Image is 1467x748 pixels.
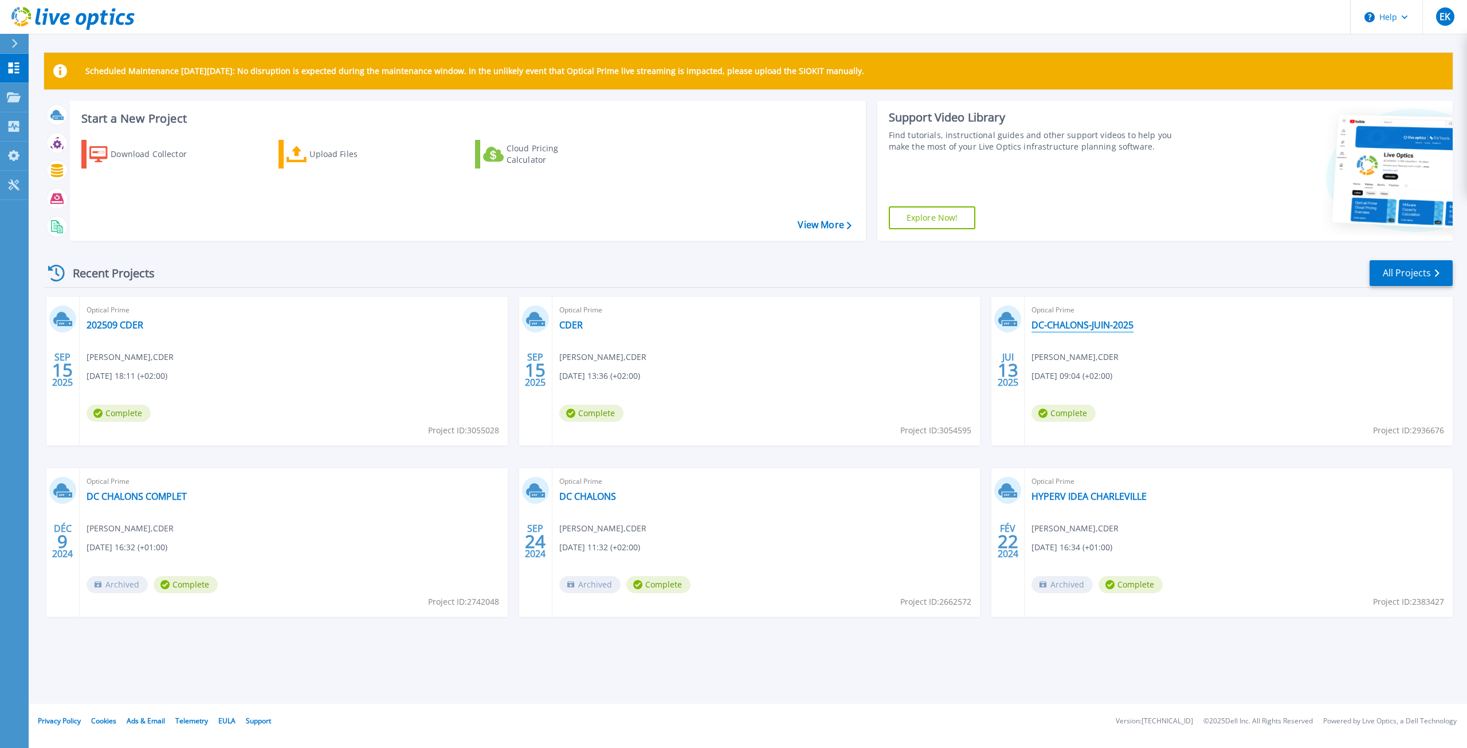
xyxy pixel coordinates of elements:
[559,522,646,535] span: [PERSON_NAME] , CDER
[1031,541,1112,554] span: [DATE] 16:34 (+01:00)
[87,319,143,331] a: 202509 CDER
[1031,491,1147,502] a: HYPERV IDEA CHARLEVILLE
[559,541,640,554] span: [DATE] 11:32 (+02:00)
[1439,12,1450,21] span: EK
[246,716,271,726] a: Support
[38,716,81,726] a: Privacy Policy
[1373,424,1444,437] span: Project ID: 2936676
[87,405,151,422] span: Complete
[175,716,208,726] a: Telemetry
[1373,596,1444,608] span: Project ID: 2383427
[1031,475,1446,488] span: Optical Prime
[475,140,603,169] a: Cloud Pricing Calculator
[889,130,1186,152] div: Find tutorials, instructional guides and other support videos to help you make the most of your L...
[52,365,73,375] span: 15
[559,475,974,488] span: Optical Prime
[889,206,976,229] a: Explore Now!
[559,304,974,316] span: Optical Prime
[1031,351,1119,363] span: [PERSON_NAME] , CDER
[279,140,406,169] a: Upload Files
[218,716,236,726] a: EULA
[525,536,546,546] span: 24
[1031,319,1133,331] a: DC-CHALONS-JUIN-2025
[889,110,1186,125] div: Support Video Library
[1031,522,1119,535] span: [PERSON_NAME] , CDER
[626,576,691,593] span: Complete
[428,424,499,437] span: Project ID: 3055028
[997,520,1019,562] div: FÉV 2024
[87,541,167,554] span: [DATE] 16:32 (+01:00)
[111,143,202,166] div: Download Collector
[998,536,1018,546] span: 22
[507,143,598,166] div: Cloud Pricing Calculator
[525,365,546,375] span: 15
[81,112,851,125] h3: Start a New Project
[559,576,621,593] span: Archived
[900,596,971,608] span: Project ID: 2662572
[1116,718,1193,725] li: Version: [TECHNICAL_ID]
[154,576,218,593] span: Complete
[127,716,165,726] a: Ads & Email
[997,349,1019,391] div: JUI 2025
[87,351,174,363] span: [PERSON_NAME] , CDER
[900,424,971,437] span: Project ID: 3054595
[44,259,170,287] div: Recent Projects
[1203,718,1313,725] li: © 2025 Dell Inc. All Rights Reserved
[559,351,646,363] span: [PERSON_NAME] , CDER
[559,370,640,382] span: [DATE] 13:36 (+02:00)
[1031,405,1096,422] span: Complete
[1323,718,1457,725] li: Powered by Live Optics, a Dell Technology
[87,491,187,502] a: DC CHALONS COMPLET
[87,475,501,488] span: Optical Prime
[1031,304,1446,316] span: Optical Prime
[85,66,864,76] p: Scheduled Maintenance [DATE][DATE]: No disruption is expected during the maintenance window. In t...
[428,596,499,608] span: Project ID: 2742048
[81,140,209,169] a: Download Collector
[1370,260,1453,286] a: All Projects
[524,520,546,562] div: SEP 2024
[87,522,174,535] span: [PERSON_NAME] , CDER
[1031,370,1112,382] span: [DATE] 09:04 (+02:00)
[798,220,851,230] a: View More
[524,349,546,391] div: SEP 2025
[309,143,401,166] div: Upload Files
[1099,576,1163,593] span: Complete
[559,491,616,502] a: DC CHALONS
[87,370,167,382] span: [DATE] 18:11 (+02:00)
[1031,576,1093,593] span: Archived
[57,536,68,546] span: 9
[87,576,148,593] span: Archived
[91,716,116,726] a: Cookies
[52,520,73,562] div: DÉC 2024
[998,365,1018,375] span: 13
[559,319,583,331] a: CDER
[52,349,73,391] div: SEP 2025
[559,405,623,422] span: Complete
[87,304,501,316] span: Optical Prime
